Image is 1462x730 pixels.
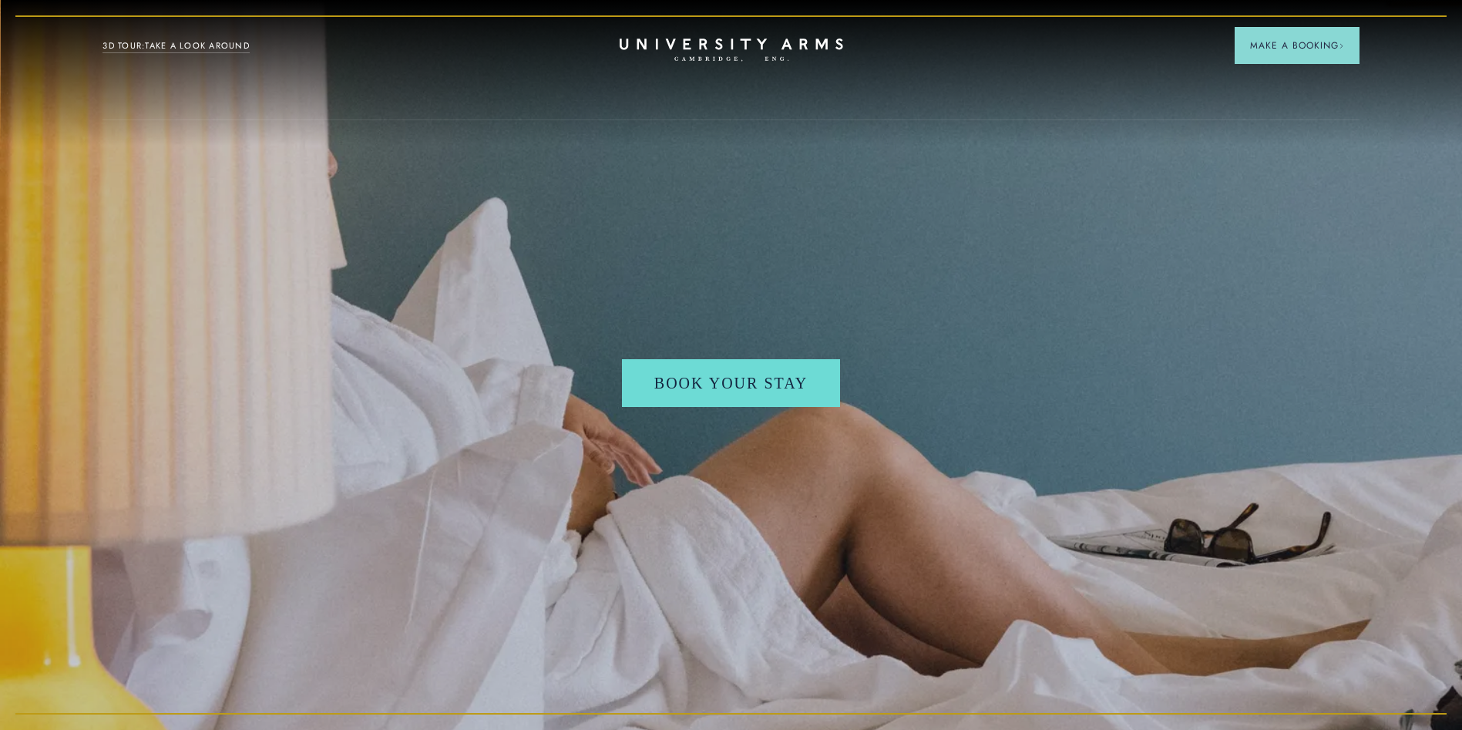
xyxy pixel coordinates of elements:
[622,359,840,407] a: Book your stay
[1235,27,1359,64] button: Make a BookingArrow icon
[620,39,843,62] a: Home
[103,39,250,53] a: 3D TOUR:TAKE A LOOK AROUND
[1339,43,1344,49] img: Arrow icon
[1250,39,1344,52] span: Make a Booking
